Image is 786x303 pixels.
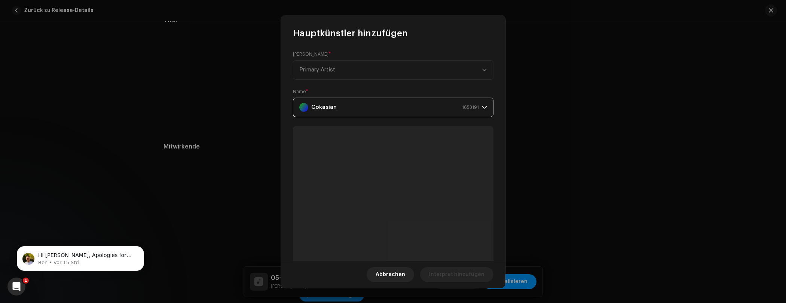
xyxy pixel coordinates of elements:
[429,267,484,282] span: Interpret hinzufügen
[293,27,408,39] span: Hauptkünstler hinzufügen
[7,278,25,296] iframe: Intercom live chat
[6,230,155,283] iframe: Intercom notifications Nachricht
[482,98,487,117] div: dropdown trigger
[299,98,482,117] span: Cokasian
[311,98,337,117] strong: Cokasian
[420,267,493,282] button: Interpret hinzufügen
[293,51,331,57] label: [PERSON_NAME]
[33,22,128,162] span: Hi [PERSON_NAME], Apologies for the delayed response here. When transferring catalog from one dis...
[376,267,405,282] span: Abbrechen
[462,98,479,117] span: 1653191
[367,267,414,282] button: Abbrechen
[23,278,29,284] span: 1
[293,89,308,95] label: Name
[33,29,129,36] p: Message from Ben, sent Vor 15 Std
